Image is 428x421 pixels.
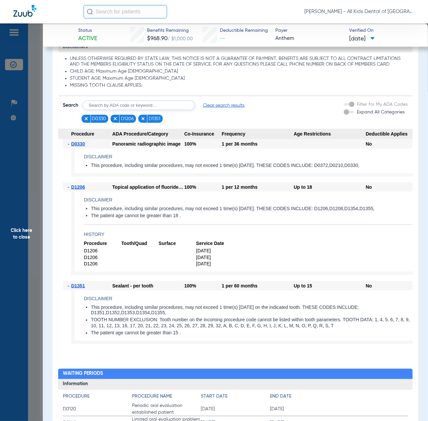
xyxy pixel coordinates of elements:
li: The patient age cannot be greater than 18 . [91,213,413,219]
span: -- [220,36,225,41]
div: 100% [184,182,222,192]
span: ADA Procedure/Category [112,129,184,140]
img: x.svg [141,116,145,121]
span: Deductible Applies [366,129,413,140]
li: CHILD AGE: Maximum Age [DEMOGRAPHIC_DATA] [70,69,408,75]
span: D1206 [71,184,85,190]
span: Tooth/Quad [121,240,159,247]
h4: History [84,231,413,238]
div: No [366,281,413,290]
span: Deductible Remaining [220,27,268,34]
div: 1 per 12 months [222,182,294,192]
div: No [366,139,413,149]
h4: Procedure Name [132,393,201,400]
app-breakdown-title: Procedure [63,393,132,403]
span: D1206 [84,254,121,261]
li: STUDENT AGE: Maximum Age [DEMOGRAPHIC_DATA] [70,76,408,82]
span: [DATE] [196,261,234,267]
h3: Disclaimers [58,42,412,53]
h4: Disclaimer [84,295,413,302]
h4: Procedure [63,393,132,400]
span: [DATE] [349,35,375,43]
div: 100% [184,281,222,290]
span: Benefits Remaining [147,27,193,34]
h2: Waiting Periods [58,369,412,380]
span: [PERSON_NAME] - All Kids Dental of [GEOGRAPHIC_DATA] [304,8,415,15]
span: $968.90 [147,35,168,41]
span: D1351 [71,283,85,288]
span: Procedure [58,129,112,140]
img: x.svg [113,116,118,121]
span: Clear search results [203,102,245,109]
h4: Start Date [201,393,270,400]
span: Procedure [84,240,121,247]
img: Search Icon [87,9,93,15]
app-breakdown-title: End Date [270,393,408,403]
li: MISSING TOOTH CLAUSE APPLIES: [70,83,408,89]
span: Payer [275,27,343,34]
span: Verified On [349,27,417,34]
input: Search by ADA code or keyword… [83,101,195,110]
span: Service Date [196,240,234,247]
div: Panoramic radiographic image [112,139,184,149]
span: - [67,182,71,192]
span: Search [63,102,78,109]
div: 1 per 60 months [222,281,294,290]
span: - [67,139,71,149]
span: - [67,281,71,290]
div: Topical application of fluoride varnish [112,182,184,192]
li: UNLESS OTHERWISE REQUIRED BY STATE LAW, THIS NOTICE IS NOT A GUARANTEE OF PAYMENT. BENEFITS ARE S... [70,56,408,68]
h4: End Date [270,393,408,400]
app-breakdown-title: Procedure Name [132,393,201,403]
span: Frequency [222,129,294,140]
span: D1206 [84,261,121,267]
h3: Information [58,379,412,390]
li: This procedure, including similar procedures, may not exceed 1 time(s) [DATE]. THESE CODES INCLUD... [91,163,413,169]
span: Periodic oral evaluation established patient [132,403,201,416]
div: 1 per 36 months [222,139,294,149]
span: D0330 [92,115,106,122]
span: D1206 [121,115,134,122]
span: [DATE] [196,254,234,261]
div: No [366,182,413,192]
span: D0330 [71,141,85,147]
span: D0120 [63,406,132,413]
li: TOOTH NUMBER EXCLUSION: Tooth number on the incoming procedure code cannot be listed within tooth... [91,317,413,329]
span: D1206 [84,248,121,254]
span: [DATE] [201,406,270,413]
li: The patient age cannot be greater than 15 . [91,330,413,336]
span: Co-Insurance [184,129,222,140]
app-breakdown-title: Start Date [201,393,270,403]
span: Age Restrictions [294,129,366,140]
span: Expand All Categories [357,110,405,114]
iframe: Chat Widget [395,389,428,421]
input: Search for patients [84,5,167,18]
span: / $1,000.00 [168,36,193,41]
h4: Disclaimer [84,153,413,160]
span: Status [78,27,97,34]
li: This procedure, including similar procedures, may not exceed 1 time(s) [DATE] on the indicated to... [91,305,413,316]
li: This procedure, including similar procedures, may not exceed 1 time(s) [DATE]. THESE CODES INCLUD... [91,206,413,212]
div: Up to 15 [294,281,366,290]
img: x.svg [84,116,89,121]
span: [DATE] [196,248,234,254]
span: Surface [159,240,196,247]
label: Filter for My ADA Codes [356,101,408,108]
span: [DATE] [270,406,339,413]
div: 100% [184,139,222,149]
div: Sealant - per tooth [112,281,184,290]
span: D1351 [149,115,160,122]
span: Active [78,34,97,43]
h4: Disclaimer [84,196,413,203]
div: Up to 18 [294,182,366,192]
span: Anthem [275,34,343,43]
img: Zuub Logo [13,5,36,17]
